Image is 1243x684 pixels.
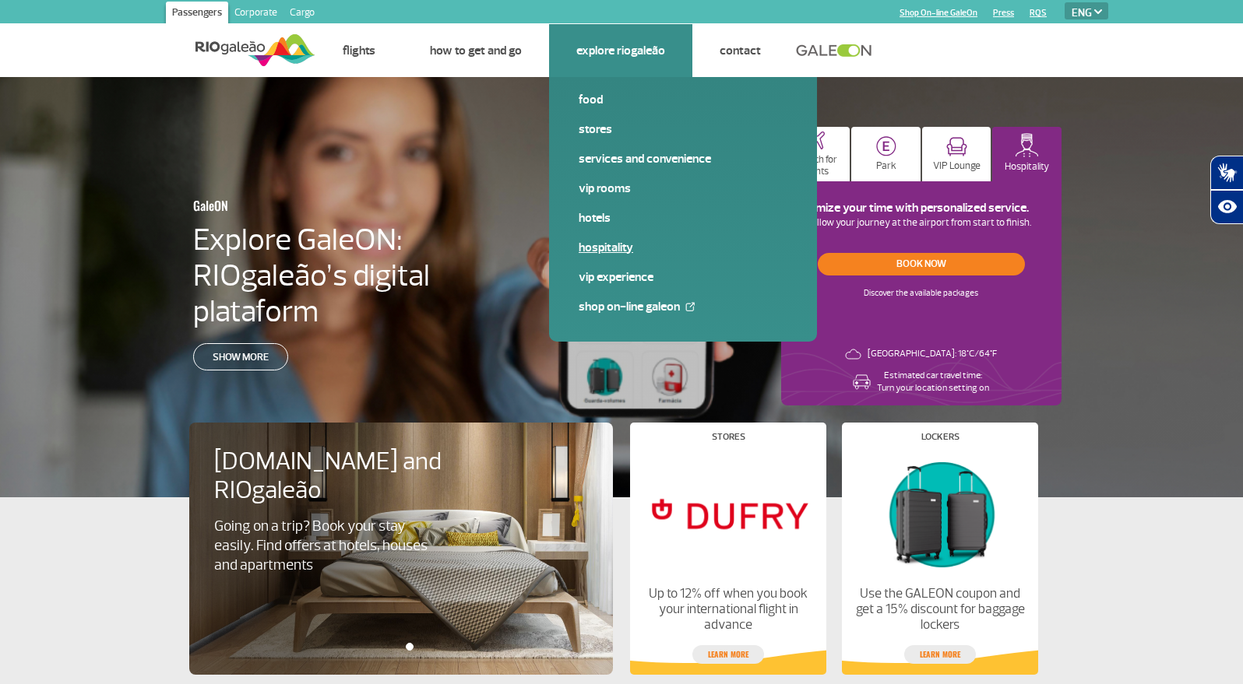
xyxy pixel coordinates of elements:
[946,137,967,156] img: vipRoom.svg
[1210,156,1243,190] button: Abrir tradutor de língua de sinais.
[576,43,665,58] a: Explore RIOgaleão
[579,121,787,138] a: Stores
[921,433,960,441] h4: Lockers
[643,586,813,633] p: Up to 12% off when you book your international flight in advance
[877,370,989,395] p: Estimated car travel time: Turn your location setting on
[1210,190,1243,224] button: Abrir recursos assistivos.
[430,43,522,58] a: How to get and go
[712,433,745,441] h4: Stores
[692,645,764,664] a: Learn more
[579,150,787,167] a: Services and Convenience
[579,91,787,108] a: Food
[579,298,787,315] a: Shop On-line GaleOn
[579,239,787,256] a: Hospitality
[855,586,1025,633] p: Use the GALEON coupon and get a 15% discount for baggage lockers
[1005,161,1049,173] p: Hospitality
[922,127,991,181] button: VIP Lounge
[992,127,1062,181] button: Hospitality
[876,136,896,156] img: carParkingHome.svg
[193,343,288,370] a: Show more
[933,160,981,172] p: VIP Lounge
[579,268,787,286] a: VIP Experience
[685,302,695,311] img: External Link Icon
[228,2,283,26] a: Corporate
[166,2,228,26] a: Passengers
[855,454,1025,574] img: Lockers
[214,447,462,505] h4: [DOMAIN_NAME] and RIOgaleão
[1210,156,1243,224] div: Plugin de acessibilidade da Hand Talk.
[876,160,896,172] p: Park
[214,447,588,575] a: [DOMAIN_NAME] and RIOgaleãoGoing on a trip? Book your stay easily. Find offers at hotels, houses ...
[193,222,530,329] h4: Explore GaleON: RIOgaleão’s digital plataform
[579,180,787,197] a: VIP Rooms
[794,216,1049,231] p: We follow your journey at the airport from start to finish.
[343,43,375,58] a: Flights
[643,454,813,574] img: Stores
[864,275,978,300] p: Discover the available packages
[993,8,1014,18] a: Press
[579,209,787,226] a: Hotels
[794,201,1049,216] h3: Optimize your time with personalized service.
[720,43,761,58] a: Contact
[904,645,976,664] a: Learn more
[851,127,921,181] button: Park
[900,8,977,18] a: Shop On-line GaleOn
[868,348,997,360] p: [GEOGRAPHIC_DATA]: 18°C/64°F
[193,189,453,222] h3: GaleON
[1030,8,1047,18] a: RQS
[283,2,321,26] a: Cargo
[818,253,1025,275] a: Book now
[1015,133,1039,157] img: hospitalityActive.svg
[214,517,435,575] p: Going on a trip? Book your stay easily. Find offers at hotels, houses and apartments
